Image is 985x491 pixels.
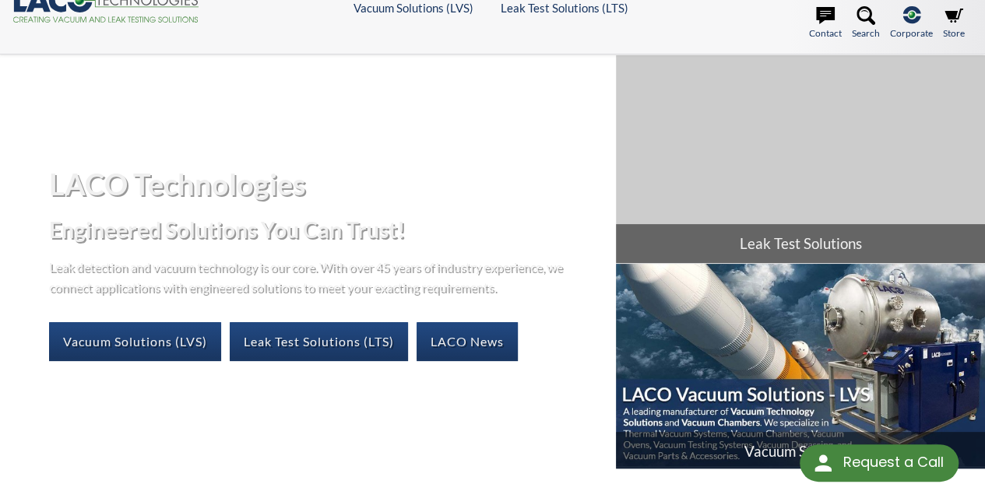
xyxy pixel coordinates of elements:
span: Vacuum Solutions [616,432,985,471]
h2: Engineered Solutions You Can Trust! [49,216,603,244]
div: Request a Call [843,444,943,480]
a: Leak Test Solutions (LTS) [230,322,408,361]
p: Leak detection and vacuum technology is our core. With over 45 years of industry experience, we c... [49,257,571,296]
span: Corporate [890,26,933,40]
div: Request a Call [800,444,959,482]
img: round button [811,451,835,475]
a: Search [852,6,880,40]
a: Vacuum Solutions (LVS) [354,1,473,15]
span: Leak Test Solutions [616,224,985,263]
a: Contact [809,6,842,40]
img: LACO Vacuum Solutions - LVS header [616,264,985,471]
a: Vacuum Solutions (LVS) [49,322,221,361]
a: Leak Test Solutions (LTS) [501,1,628,15]
a: Vacuum Solutions [616,264,985,471]
a: LACO News [417,322,518,361]
h1: LACO Technologies [49,165,603,203]
a: Store [943,6,965,40]
a: Leak Test Solutions [616,55,985,262]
